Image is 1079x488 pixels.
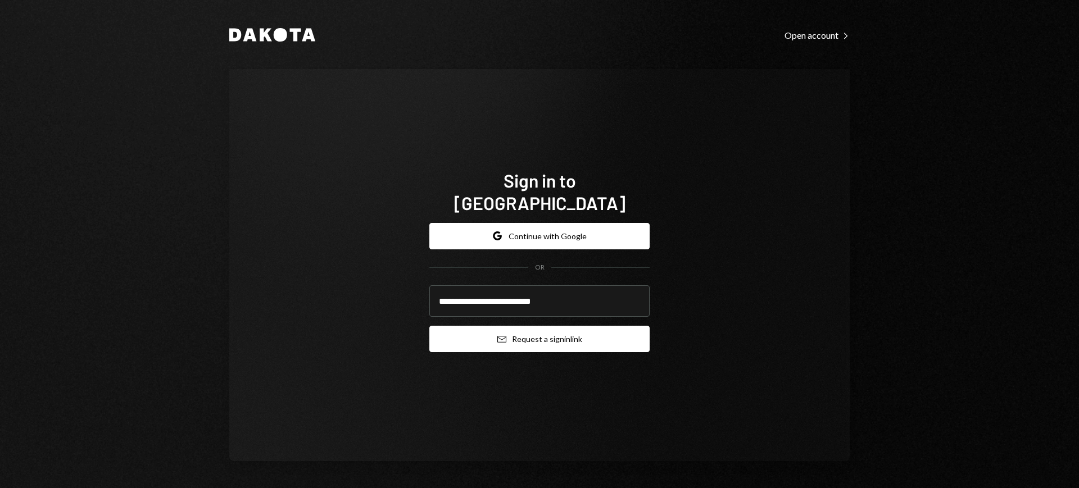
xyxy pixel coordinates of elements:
button: Request a signinlink [429,326,650,352]
a: Open account [785,29,850,41]
div: Open account [785,30,850,41]
button: Continue with Google [429,223,650,249]
div: OR [535,263,545,272]
h1: Sign in to [GEOGRAPHIC_DATA] [429,169,650,214]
